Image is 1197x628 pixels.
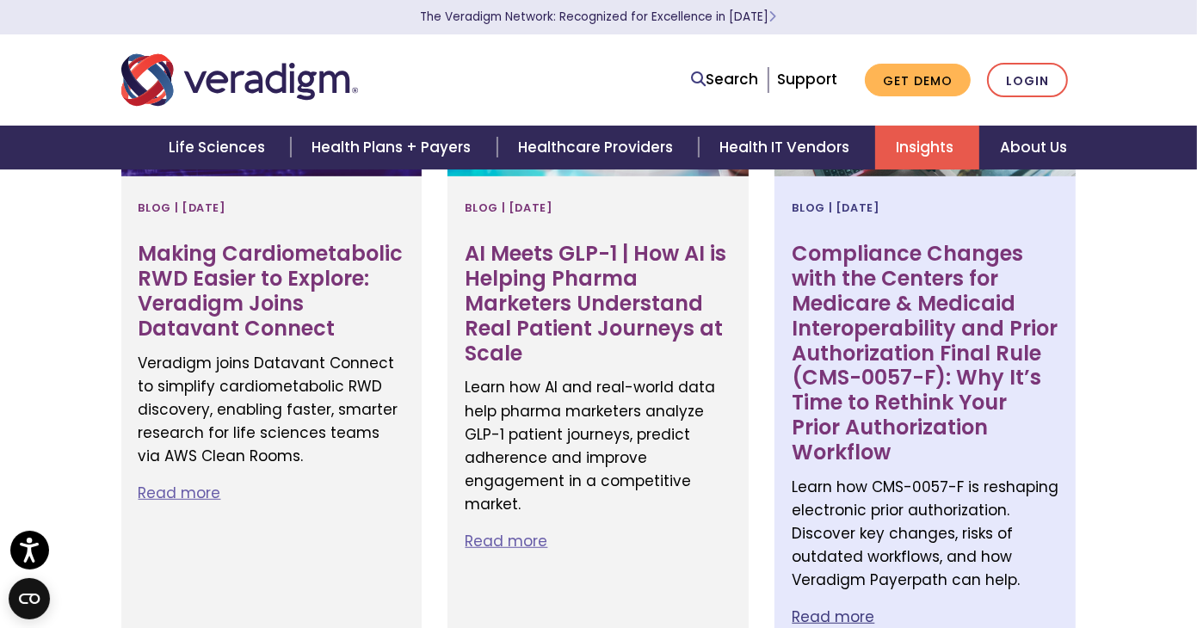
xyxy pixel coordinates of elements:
img: Veradigm logo [121,52,358,108]
a: Insights [875,126,979,169]
p: Veradigm joins Datavant Connect to simplify cardiometabolic RWD discovery, enabling faster, smart... [139,352,405,469]
p: Learn how AI and real-world data help pharma marketers analyze GLP-1 patient journeys, predict ad... [465,376,731,516]
p: Learn how CMS-0057-F is reshaping electronic prior authorization. Discover key changes, risks of ... [792,476,1058,593]
h3: Making Cardiometabolic RWD Easier to Explore: Veradigm Joins Datavant Connect [139,242,405,341]
a: Login [987,63,1068,98]
a: About Us [979,126,1088,169]
a: Life Sciences [148,126,291,169]
a: Support [777,69,837,89]
a: The Veradigm Network: Recognized for Excellence in [DATE]Learn More [421,9,777,25]
span: Blog | [DATE] [139,194,226,221]
h3: AI Meets GLP-1 | How AI is Helping Pharma Marketers Understand Real Patient Journeys at Scale [465,242,731,366]
a: Read more [792,606,874,627]
span: Blog | [DATE] [792,194,879,221]
a: Read more [139,483,221,503]
a: Get Demo [865,64,971,97]
a: Health IT Vendors [699,126,875,169]
h3: Compliance Changes with the Centers for Medicare & Medicaid Interoperability and Prior Authorizat... [792,242,1058,465]
button: Open CMP widget [9,578,50,619]
a: Healthcare Providers [497,126,699,169]
span: Learn More [769,9,777,25]
a: Health Plans + Payers [291,126,497,169]
a: Read more [465,531,547,551]
a: Search [692,68,759,91]
span: Blog | [DATE] [465,194,552,221]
